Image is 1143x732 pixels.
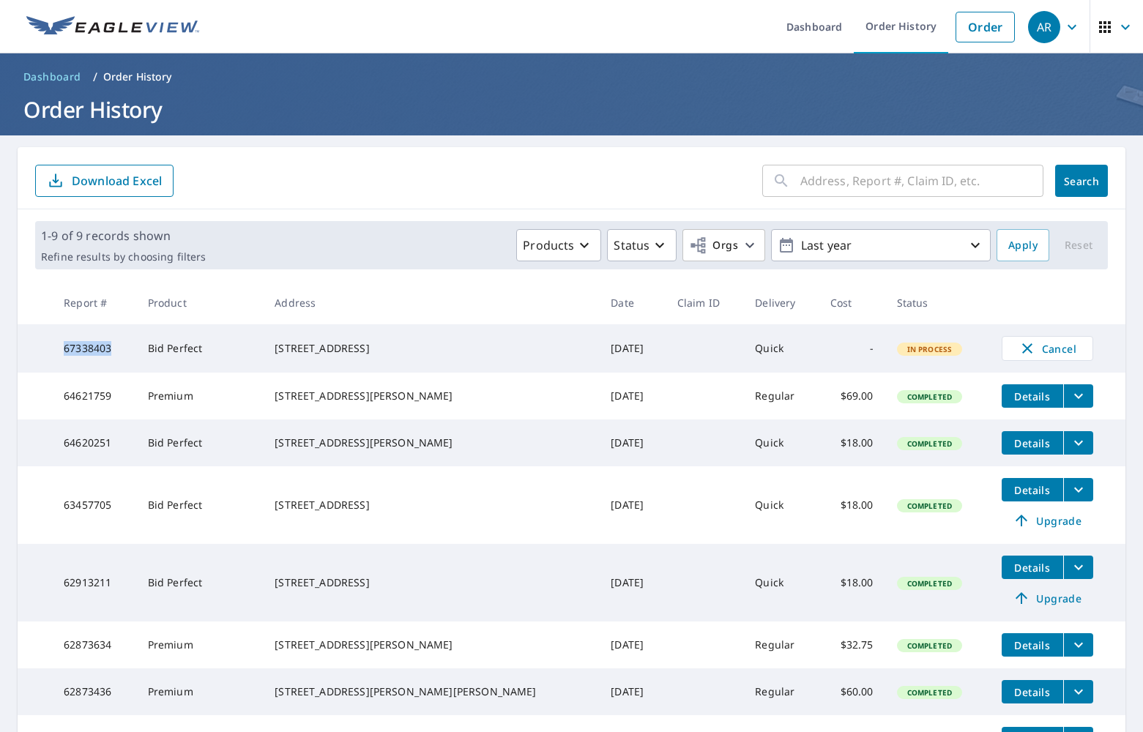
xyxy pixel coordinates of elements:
div: [STREET_ADDRESS][PERSON_NAME] [275,389,587,403]
p: Refine results by choosing filters [41,250,206,264]
button: detailsBtn-64621759 [1002,384,1063,408]
p: Status [614,236,649,254]
td: Regular [743,621,819,668]
span: Completed [898,501,961,511]
th: Product [136,281,264,324]
div: [STREET_ADDRESS] [275,341,587,356]
p: Products [523,236,574,254]
span: Upgrade [1010,512,1084,529]
button: filesDropdownBtn-62873634 [1063,633,1093,657]
th: Cost [819,281,885,324]
td: Premium [136,621,264,668]
button: filesDropdownBtn-64620251 [1063,431,1093,455]
td: Quick [743,419,819,466]
td: 62873634 [52,621,136,668]
li: / [93,68,97,86]
span: Completed [898,578,961,589]
button: Search [1055,165,1108,197]
td: Quick [743,544,819,621]
span: Upgrade [1010,589,1084,607]
input: Address, Report #, Claim ID, etc. [800,160,1043,201]
td: Regular [743,668,819,715]
span: Completed [898,392,961,402]
button: detailsBtn-62913211 [1002,556,1063,579]
td: Bid Perfect [136,324,264,373]
th: Status [885,281,990,324]
a: Upgrade [1002,509,1093,532]
a: Order [956,12,1015,42]
img: EV Logo [26,16,199,38]
button: Apply [997,229,1049,261]
td: Quick [743,324,819,373]
div: [STREET_ADDRESS][PERSON_NAME][PERSON_NAME] [275,684,587,699]
td: - [819,324,885,373]
button: Products [516,229,601,261]
td: Bid Perfect [136,466,264,544]
button: Cancel [1002,336,1093,361]
span: Completed [898,640,961,651]
th: Date [599,281,666,324]
td: [DATE] [599,544,666,621]
td: 64620251 [52,419,136,466]
td: 64621759 [52,373,136,419]
td: [DATE] [599,668,666,715]
td: 62873436 [52,668,136,715]
th: Report # [52,281,136,324]
button: Orgs [682,229,765,261]
td: 62913211 [52,544,136,621]
p: Download Excel [72,173,162,189]
span: Dashboard [23,70,81,84]
button: Last year [771,229,991,261]
td: [DATE] [599,621,666,668]
button: detailsBtn-63457705 [1002,478,1063,501]
span: Apply [1008,236,1038,255]
th: Delivery [743,281,819,324]
td: Premium [136,373,264,419]
span: Cancel [1017,340,1078,357]
div: [STREET_ADDRESS][PERSON_NAME] [275,436,587,450]
button: detailsBtn-62873436 [1002,680,1063,703]
td: $18.00 [819,419,885,466]
span: Completed [898,438,961,449]
td: $32.75 [819,621,885,668]
p: Order History [103,70,172,84]
td: Quick [743,466,819,544]
span: Details [1010,483,1054,497]
td: Premium [136,668,264,715]
span: Details [1010,436,1054,450]
a: Upgrade [1002,586,1093,610]
button: detailsBtn-64620251 [1002,431,1063,455]
td: 67338403 [52,324,136,373]
td: $18.00 [819,466,885,544]
div: [STREET_ADDRESS] [275,575,587,590]
th: Claim ID [666,281,743,324]
button: filesDropdownBtn-64621759 [1063,384,1093,408]
span: Completed [898,687,961,698]
td: $69.00 [819,373,885,419]
button: filesDropdownBtn-62873436 [1063,680,1093,703]
td: [DATE] [599,373,666,419]
td: Regular [743,373,819,419]
th: Address [263,281,599,324]
p: 1-9 of 9 records shown [41,227,206,244]
a: Dashboard [18,65,87,89]
td: $60.00 [819,668,885,715]
td: [DATE] [599,466,666,544]
span: Details [1010,638,1054,652]
td: Bid Perfect [136,419,264,466]
td: [DATE] [599,324,666,373]
button: filesDropdownBtn-63457705 [1063,478,1093,501]
span: In Process [898,344,961,354]
td: Bid Perfect [136,544,264,621]
span: Details [1010,561,1054,575]
div: AR [1028,11,1060,43]
span: Search [1067,174,1096,188]
span: Details [1010,685,1054,699]
h1: Order History [18,94,1125,124]
span: Orgs [689,236,738,255]
button: Status [607,229,677,261]
nav: breadcrumb [18,65,1125,89]
div: [STREET_ADDRESS][PERSON_NAME] [275,638,587,652]
p: Last year [795,233,967,258]
button: filesDropdownBtn-62913211 [1063,556,1093,579]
